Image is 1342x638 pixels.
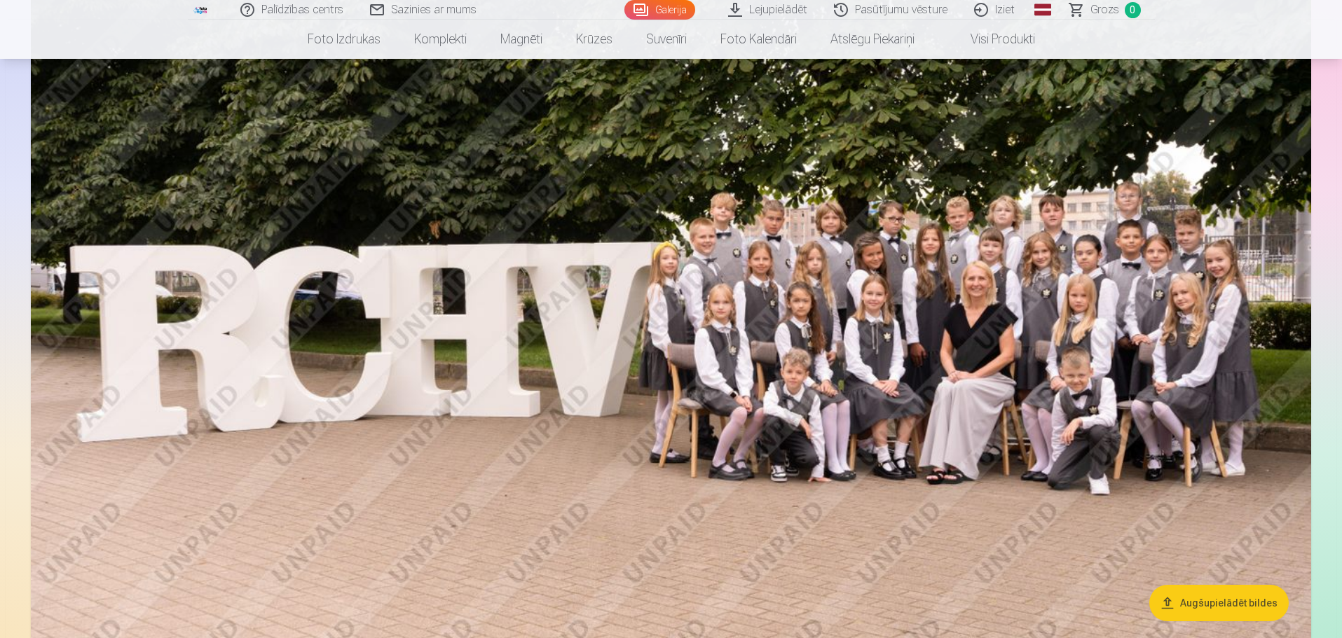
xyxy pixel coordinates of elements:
[559,20,629,59] a: Krūzes
[484,20,559,59] a: Magnēti
[814,20,931,59] a: Atslēgu piekariņi
[193,6,209,14] img: /fa1
[931,20,1052,59] a: Visi produkti
[1125,2,1141,18] span: 0
[704,20,814,59] a: Foto kalendāri
[397,20,484,59] a: Komplekti
[291,20,397,59] a: Foto izdrukas
[1149,585,1289,621] button: Augšupielādēt bildes
[1090,1,1119,18] span: Grozs
[629,20,704,59] a: Suvenīri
